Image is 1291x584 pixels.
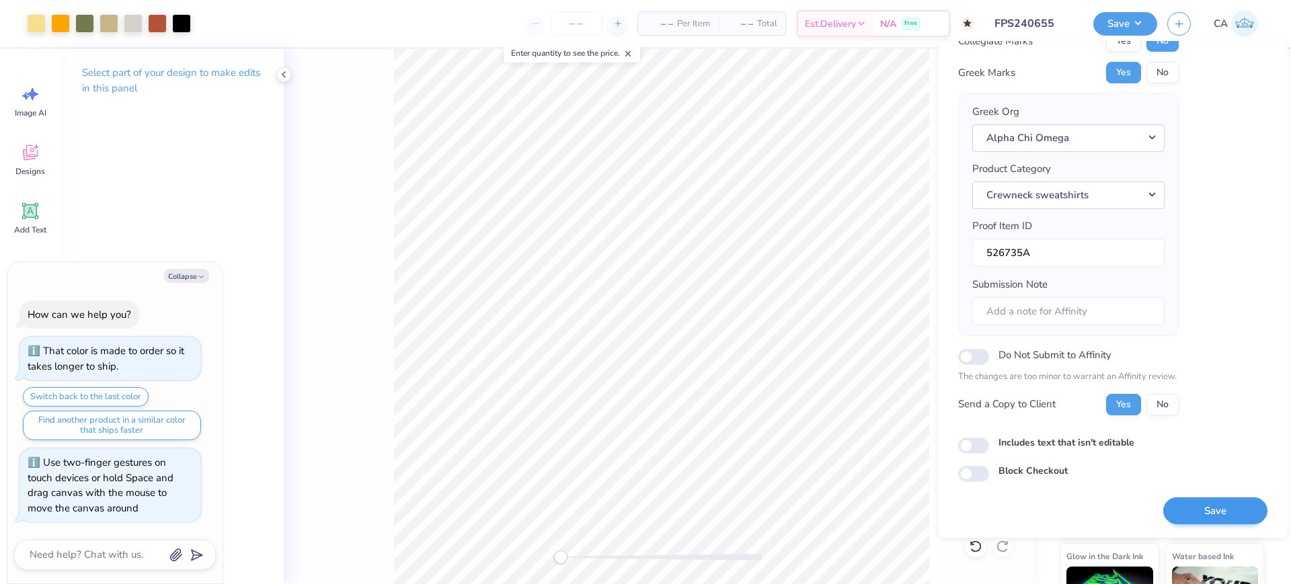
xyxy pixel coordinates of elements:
span: Est. Delivery [805,17,856,31]
label: Product Category [972,161,1051,177]
span: CA [1214,16,1228,32]
div: Collegiate Marks [958,34,1033,49]
button: No [1146,62,1179,83]
button: Collapse [164,269,209,283]
label: Includes text that isn't editable [999,435,1134,450]
span: Image AI [15,108,46,118]
button: Save [1093,12,1157,36]
label: Greek Org [972,104,1019,120]
a: CA [1208,10,1264,37]
span: Per Item [677,17,710,31]
span: Free [904,19,917,28]
input: Untitled Design [984,10,1083,37]
p: The changes are too minor to warrant an Affinity review. [958,370,1179,384]
div: Accessibility label [554,550,568,564]
button: Yes [1106,62,1141,83]
button: No [1146,394,1179,415]
span: – – [646,17,673,31]
div: How can we help you? [28,308,131,321]
button: Crewneck sweatshirts [972,181,1165,209]
label: Block Checkout [999,464,1068,478]
button: Find another product in a similar color that ships faster [23,411,201,440]
div: Send a Copy to Client [958,397,1056,412]
button: Save [1163,497,1267,525]
span: Water based Ink [1172,549,1234,563]
span: Glow in the Dark Ink [1066,549,1143,563]
label: Do Not Submit to Affinity [999,346,1111,364]
label: Submission Note [972,277,1048,292]
span: – – [726,17,753,31]
img: Chollene Anne Aranda [1231,10,1258,37]
p: Select part of your design to make edits in this panel [82,65,262,96]
span: Designs [15,166,45,177]
input: – – [550,11,602,36]
input: Add a note for Affinity [972,297,1165,326]
button: Yes [1106,394,1141,415]
button: Yes [1106,30,1141,52]
div: Greek Marks [958,65,1015,81]
button: Alpha Chi Omega [972,124,1165,152]
button: No [1146,30,1179,52]
span: Total [757,17,777,31]
span: N/A [880,17,896,31]
button: Switch back to the last color [23,387,149,407]
label: Proof Item ID [972,218,1032,234]
span: Add Text [14,224,46,235]
div: Use two-finger gestures on touch devices or hold Space and drag canvas with the mouse to move the... [28,456,173,515]
div: Enter quantity to see the price. [504,44,640,62]
div: That color is made to order so it takes longer to ship. [28,344,184,373]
